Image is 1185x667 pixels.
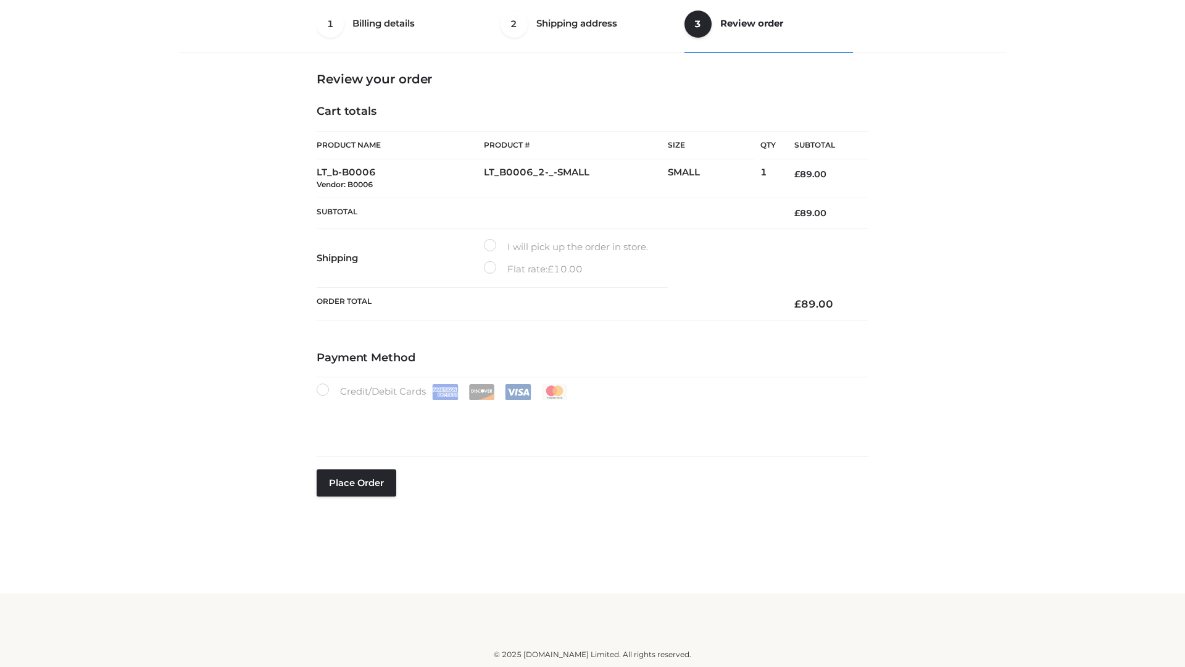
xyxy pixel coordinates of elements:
th: Qty [760,131,776,159]
th: Product # [484,131,668,159]
img: Visa [505,384,531,400]
small: Vendor: B0006 [317,180,373,189]
h4: Payment Method [317,351,868,365]
td: 1 [760,159,776,198]
div: © 2025 [DOMAIN_NAME] Limited. All rights reserved. [183,648,1002,661]
th: Subtotal [776,132,868,159]
img: Amex [432,384,459,400]
label: I will pick up the order in store. [484,239,648,255]
bdi: 10.00 [547,263,583,275]
span: £ [794,208,800,219]
label: Flat rate: [484,261,583,277]
button: Place order [317,469,396,497]
h3: Review your order [317,72,868,86]
iframe: Secure payment input frame [314,398,866,443]
img: Mastercard [541,384,568,400]
td: LT_B0006_2-_-SMALL [484,159,668,198]
th: Size [668,132,754,159]
th: Order Total [317,288,776,321]
th: Product Name [317,131,484,159]
span: £ [547,263,554,275]
img: Discover [468,384,495,400]
bdi: 89.00 [794,208,826,219]
th: Subtotal [317,198,776,228]
label: Credit/Debit Cards [317,384,569,400]
bdi: 89.00 [794,298,833,310]
td: LT_b-B0006 [317,159,484,198]
span: £ [794,169,800,180]
span: £ [794,298,801,310]
th: Shipping [317,229,484,288]
td: SMALL [668,159,760,198]
bdi: 89.00 [794,169,826,180]
h4: Cart totals [317,105,868,119]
